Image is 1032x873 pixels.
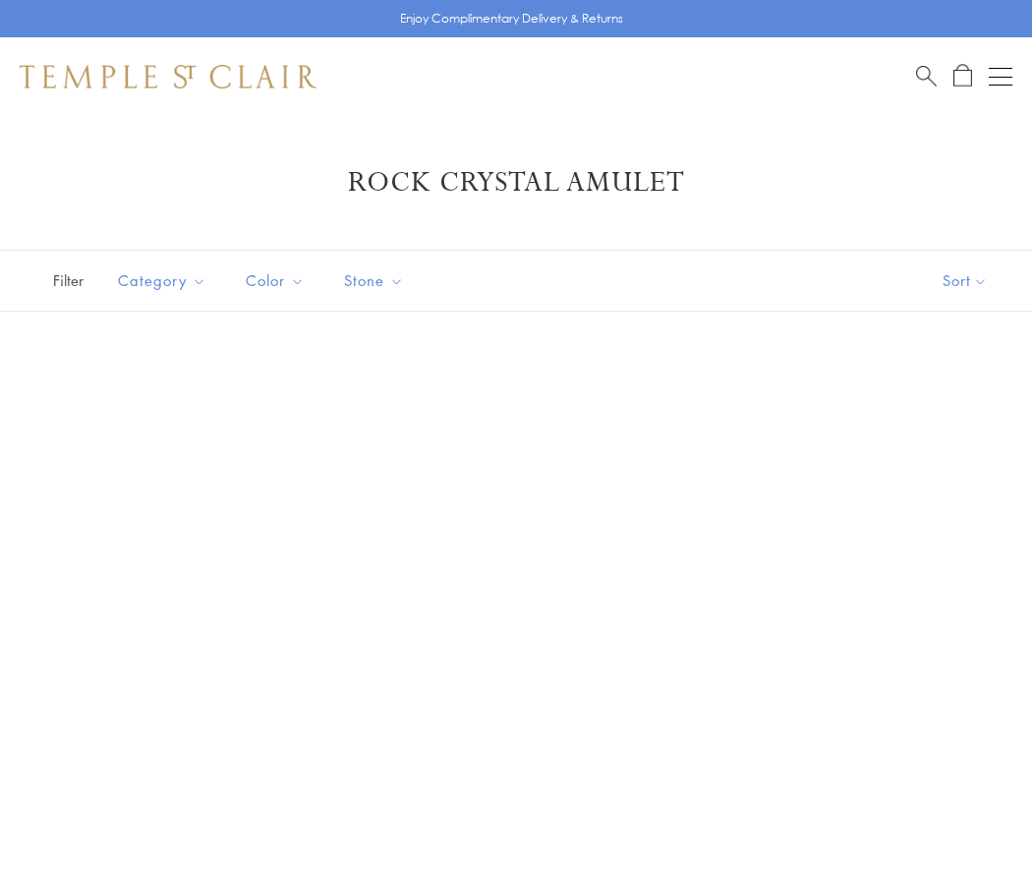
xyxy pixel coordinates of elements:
[334,268,419,293] span: Stone
[916,64,937,88] a: Search
[20,65,316,88] img: Temple St. Clair
[49,165,983,201] h1: Rock Crystal Amulet
[236,268,319,293] span: Color
[231,259,319,303] button: Color
[953,64,972,88] a: Open Shopping Bag
[108,268,221,293] span: Category
[400,9,623,29] p: Enjoy Complimentary Delivery & Returns
[103,259,221,303] button: Category
[898,251,1032,311] button: Show sort by
[329,259,419,303] button: Stone
[989,65,1012,88] button: Open navigation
